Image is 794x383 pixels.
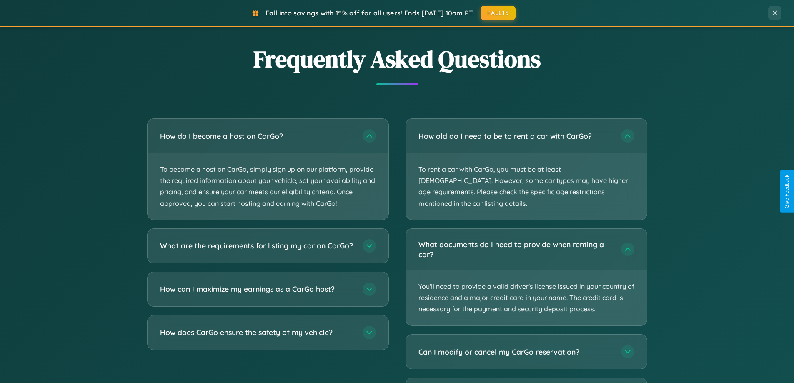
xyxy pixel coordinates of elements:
[406,270,647,325] p: You'll need to provide a valid driver's license issued in your country of residence and a major c...
[160,131,354,141] h3: How do I become a host on CarGo?
[406,153,647,220] p: To rent a car with CarGo, you must be at least [DEMOGRAPHIC_DATA]. However, some car types may ha...
[160,284,354,294] h3: How can I maximize my earnings as a CarGo host?
[266,9,474,17] span: Fall into savings with 15% off for all users! Ends [DATE] 10am PT.
[148,153,388,220] p: To become a host on CarGo, simply sign up on our platform, provide the required information about...
[147,43,647,75] h2: Frequently Asked Questions
[784,175,790,208] div: Give Feedback
[418,346,613,357] h3: Can I modify or cancel my CarGo reservation?
[160,327,354,338] h3: How does CarGo ensure the safety of my vehicle?
[418,131,613,141] h3: How old do I need to be to rent a car with CarGo?
[160,240,354,251] h3: What are the requirements for listing my car on CarGo?
[418,239,613,260] h3: What documents do I need to provide when renting a car?
[481,6,516,20] button: FALL15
